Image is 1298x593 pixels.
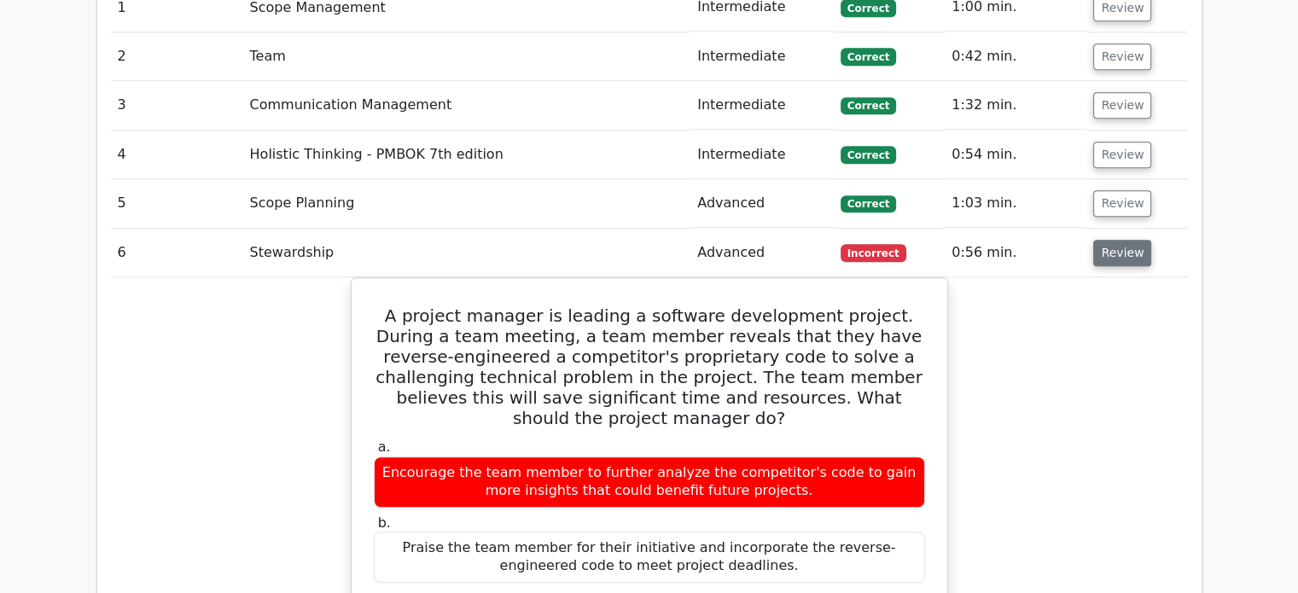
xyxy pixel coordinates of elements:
[690,179,834,228] td: Advanced
[841,195,896,212] span: Correct
[841,244,906,261] span: Incorrect
[945,131,1086,179] td: 0:54 min.
[1093,240,1151,266] button: Review
[111,81,243,130] td: 3
[1093,44,1151,70] button: Review
[1093,142,1151,168] button: Review
[690,81,834,130] td: Intermediate
[243,179,691,228] td: Scope Planning
[378,439,391,455] span: a.
[841,146,896,163] span: Correct
[945,229,1086,277] td: 0:56 min.
[1093,92,1151,119] button: Review
[945,179,1086,228] td: 1:03 min.
[690,131,834,179] td: Intermediate
[243,81,691,130] td: Communication Management
[374,532,925,583] div: Praise the team member for their initiative and incorporate the reverse-engineered code to meet p...
[243,229,691,277] td: Stewardship
[945,81,1086,130] td: 1:32 min.
[111,131,243,179] td: 4
[690,229,834,277] td: Advanced
[243,32,691,81] td: Team
[1093,190,1151,217] button: Review
[111,229,243,277] td: 6
[378,515,391,531] span: b.
[841,48,896,65] span: Correct
[945,32,1086,81] td: 0:42 min.
[374,456,925,508] div: Encourage the team member to further analyze the competitor's code to gain more insights that cou...
[841,97,896,114] span: Correct
[690,32,834,81] td: Intermediate
[372,305,927,428] h5: A project manager is leading a software development project. During a team meeting, a team member...
[111,32,243,81] td: 2
[111,179,243,228] td: 5
[243,131,691,179] td: Holistic Thinking - PMBOK 7th edition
